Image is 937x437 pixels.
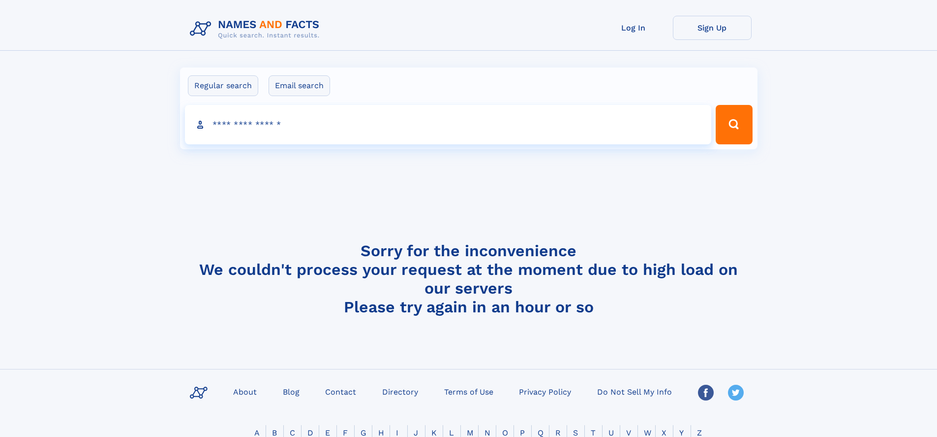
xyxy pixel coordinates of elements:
a: Contact [321,384,360,399]
input: search input [185,105,712,144]
a: Blog [279,384,303,399]
label: Email search [269,75,330,96]
a: Do Not Sell My Info [593,384,676,399]
label: Regular search [188,75,258,96]
a: About [229,384,261,399]
button: Search Button [716,105,752,144]
a: Sign Up [673,16,752,40]
h4: Sorry for the inconvenience We couldn't process your request at the moment due to high load on ou... [186,241,752,316]
img: Facebook [698,385,714,401]
img: Logo Names and Facts [186,16,328,42]
a: Privacy Policy [515,384,575,399]
a: Log In [594,16,673,40]
a: Terms of Use [440,384,497,399]
img: Twitter [728,385,744,401]
a: Directory [378,384,422,399]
